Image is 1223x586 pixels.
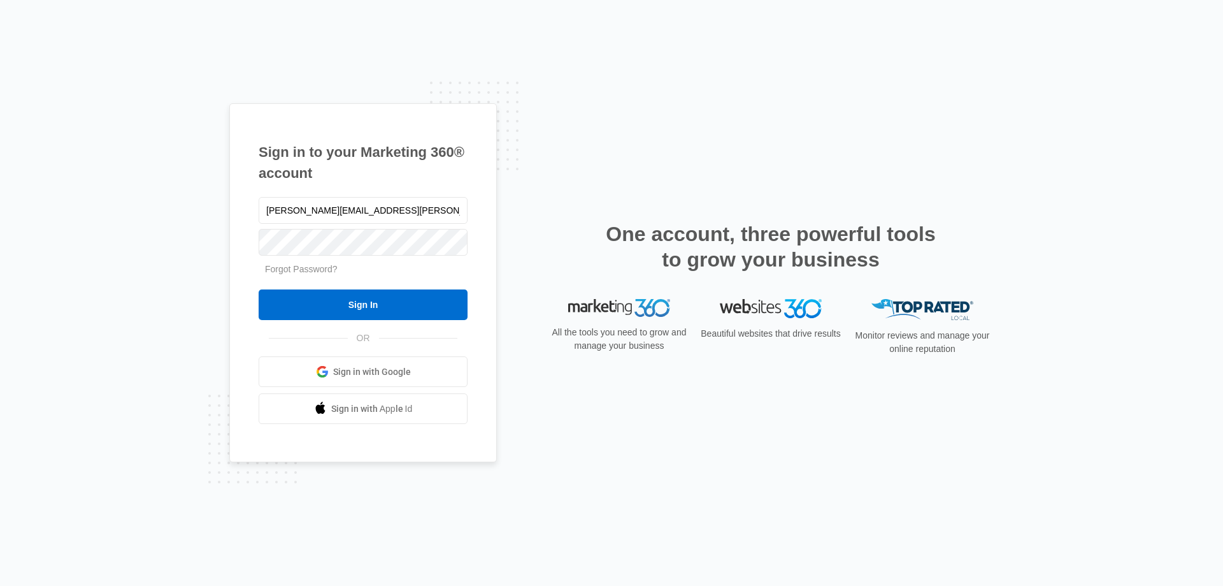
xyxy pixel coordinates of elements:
span: OR [348,332,379,345]
input: Email [259,197,468,224]
p: Beautiful websites that drive results [699,327,842,341]
img: Websites 360 [720,299,822,318]
span: Sign in with Google [333,365,411,379]
a: Sign in with Apple Id [259,393,468,424]
h2: One account, three powerful tools to grow your business [602,221,940,272]
h1: Sign in to your Marketing 360® account [259,142,468,184]
a: Sign in with Google [259,356,468,387]
input: Sign In [259,289,468,320]
img: Marketing 360 [568,299,670,317]
img: Top Rated Local [871,299,973,320]
span: Sign in with Apple Id [331,402,413,416]
p: All the tools you need to grow and manage your business [548,326,690,353]
a: Forgot Password? [265,264,338,274]
p: Monitor reviews and manage your online reputation [851,329,994,356]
